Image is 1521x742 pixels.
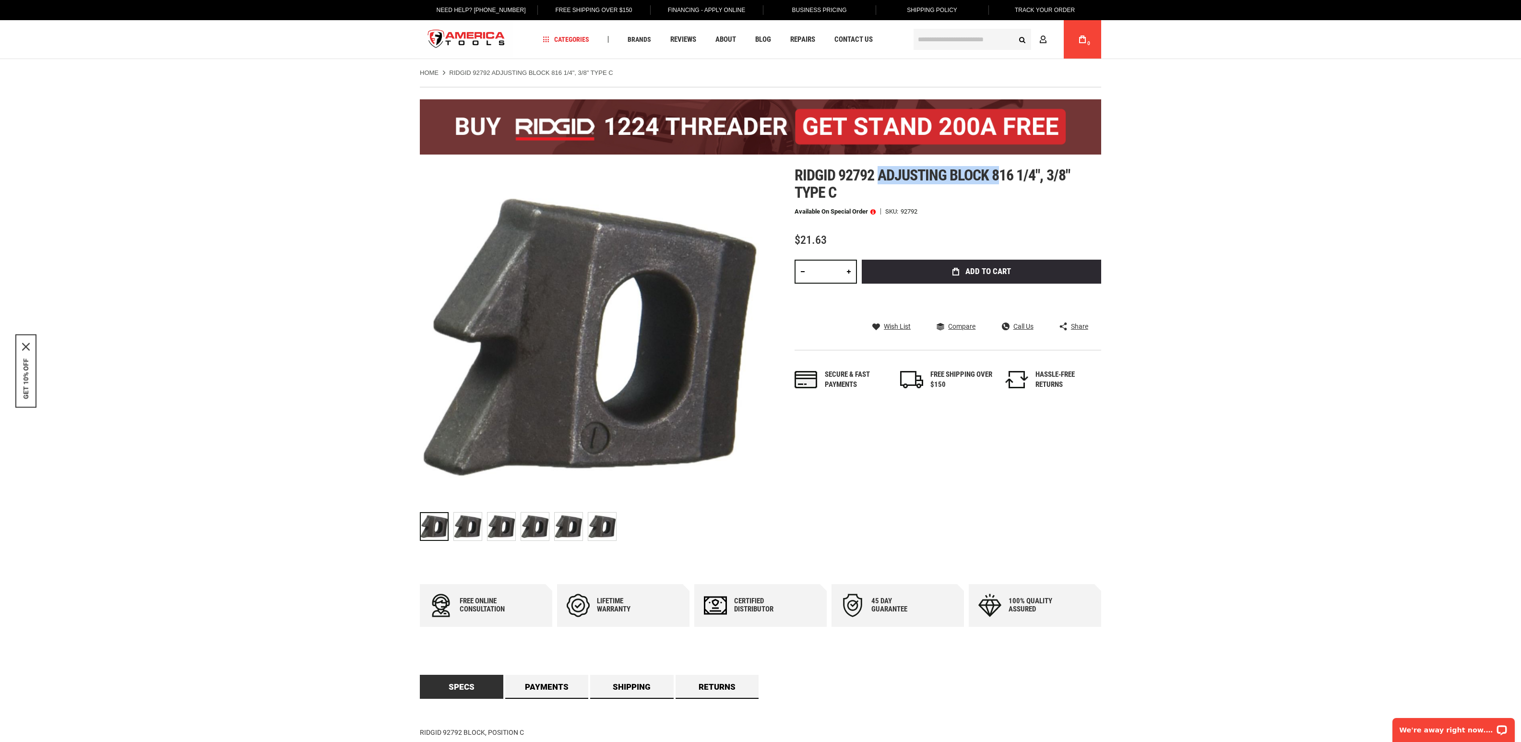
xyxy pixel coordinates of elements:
[597,597,654,613] div: Lifetime warranty
[453,507,487,546] div: RIDGID 92792 ADJUSTING BLOCK 816 1/4", 3/8" TYPE C
[670,36,696,43] span: Reviews
[1005,371,1028,388] img: returns
[22,359,30,399] button: GET 10% OFF
[862,260,1101,284] button: Add to Cart
[751,33,775,46] a: Blog
[937,322,975,331] a: Compare
[521,507,554,546] div: RIDGID 92792 ADJUSTING BLOCK 816 1/4", 3/8" TYPE C
[884,323,911,330] span: Wish List
[420,675,503,699] a: Specs
[588,507,617,546] div: RIDGID 92792 ADJUSTING BLOCK 816 1/4", 3/8" TYPE C
[543,36,589,43] span: Categories
[790,36,815,43] span: Repairs
[786,33,820,46] a: Repairs
[420,167,760,507] img: RIDGID 92792 ADJUSTING BLOCK 816 1/4", 3/8" TYPE C
[907,7,957,13] span: Shipping Policy
[1013,30,1031,48] button: Search
[420,69,439,77] a: Home
[676,675,759,699] a: Returns
[555,513,582,540] img: RIDGID 92792 ADJUSTING BLOCK 816 1/4", 3/8" TYPE C
[860,287,1103,314] iframe: Secure express checkout frame
[666,33,701,46] a: Reviews
[1073,20,1092,59] a: 0
[1071,323,1088,330] span: Share
[1013,323,1034,330] span: Call Us
[715,36,736,43] span: About
[1386,712,1521,742] iframe: LiveChat chat widget
[420,22,513,58] a: store logo
[834,36,873,43] span: Contact Us
[795,371,818,388] img: payments
[1087,41,1090,46] span: 0
[795,208,876,215] p: Available on Special Order
[830,33,877,46] a: Contact Us
[901,208,917,215] div: 92792
[628,36,651,43] span: Brands
[22,343,30,351] button: Close
[711,33,740,46] a: About
[885,208,901,215] strong: SKU
[795,233,827,247] span: $21.63
[460,597,517,613] div: Free online consultation
[588,513,616,540] img: RIDGID 92792 ADJUSTING BLOCK 816 1/4", 3/8" TYPE C
[539,33,594,46] a: Categories
[420,22,513,58] img: America Tools
[487,507,521,546] div: RIDGID 92792 ADJUSTING BLOCK 816 1/4", 3/8" TYPE C
[449,69,613,76] strong: RIDGID 92792 ADJUSTING BLOCK 816 1/4", 3/8" TYPE C
[965,267,1011,275] span: Add to Cart
[872,322,911,331] a: Wish List
[590,675,674,699] a: Shipping
[1002,322,1034,331] a: Call Us
[22,343,30,351] svg: close icon
[623,33,655,46] a: Brands
[454,513,482,540] img: RIDGID 92792 ADJUSTING BLOCK 816 1/4", 3/8" TYPE C
[487,513,515,540] img: RIDGID 92792 ADJUSTING BLOCK 816 1/4", 3/8" TYPE C
[734,597,792,613] div: Certified Distributor
[755,36,771,43] span: Blog
[900,371,923,388] img: shipping
[420,99,1101,155] img: BOGO: Buy the RIDGID® 1224 Threader (26092), get the 92467 200A Stand FREE!
[554,507,588,546] div: RIDGID 92792 ADJUSTING BLOCK 816 1/4", 3/8" TYPE C
[521,513,549,540] img: RIDGID 92792 ADJUSTING BLOCK 816 1/4", 3/8" TYPE C
[948,323,975,330] span: Compare
[1035,370,1098,390] div: HASSLE-FREE RETURNS
[505,675,589,699] a: Payments
[871,597,929,613] div: 45 day Guarantee
[795,166,1070,202] span: Ridgid 92792 adjusting block 816 1/4", 3/8" type c
[420,507,453,546] div: RIDGID 92792 ADJUSTING BLOCK 816 1/4", 3/8" TYPE C
[825,370,887,390] div: Secure & fast payments
[1009,597,1066,613] div: 100% quality assured
[930,370,993,390] div: FREE SHIPPING OVER $150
